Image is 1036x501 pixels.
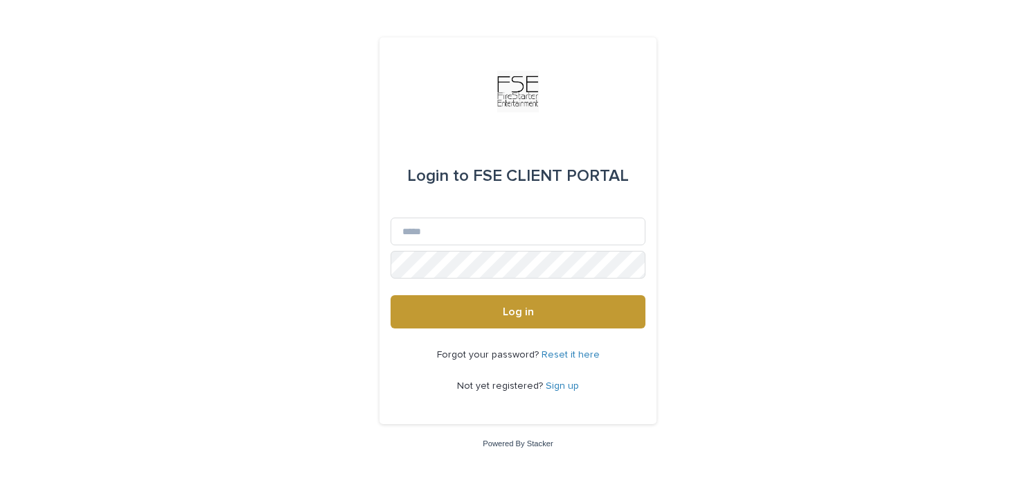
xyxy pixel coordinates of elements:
[437,350,542,360] span: Forgot your password?
[483,439,553,448] a: Powered By Stacker
[407,168,469,184] span: Login to
[503,306,534,317] span: Log in
[407,157,629,195] div: FSE CLIENT PORTAL
[542,350,600,360] a: Reset it here
[391,295,645,328] button: Log in
[497,71,539,112] img: Km9EesSdRbS9ajqhBzyo
[546,381,579,391] a: Sign up
[457,381,546,391] span: Not yet registered?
